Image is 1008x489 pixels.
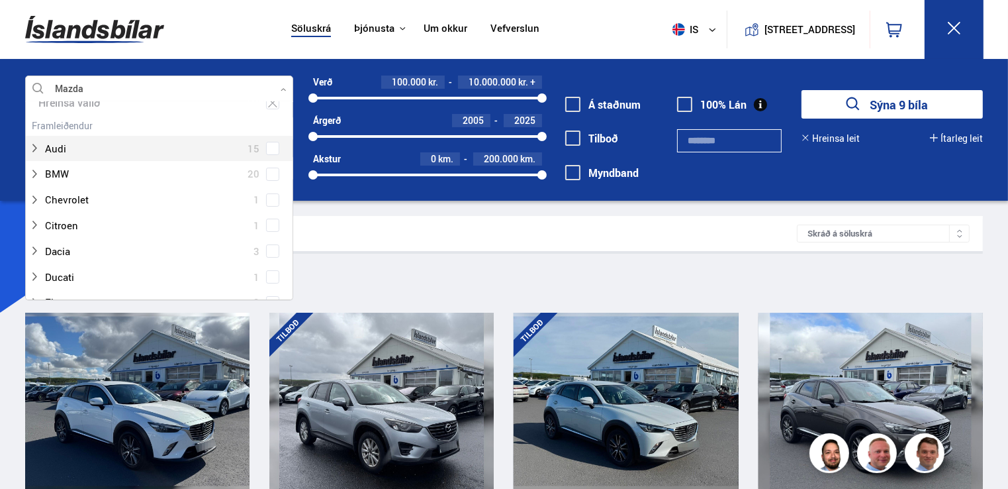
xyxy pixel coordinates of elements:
[930,133,983,144] button: Ítarleg leit
[11,5,50,45] button: Opna LiveChat spjallviðmót
[907,435,946,475] img: FbJEzSuNWCJXmdc-.webp
[667,23,700,36] span: is
[530,77,535,87] span: +
[667,10,727,49] button: is
[253,242,259,261] span: 3
[802,133,860,144] button: Hreinsa leit
[431,152,436,165] span: 0
[672,23,685,36] img: svg+xml;base64,PHN2ZyB4bWxucz0iaHR0cDovL3d3dy53My5vcmcvMjAwMC9zdmciIHdpZHRoPSI1MTIiIGhlaWdodD0iNT...
[797,225,970,243] div: Skráð á söluskrá
[428,77,438,87] span: kr.
[677,99,747,111] label: 100% Lán
[354,23,394,35] button: Þjónusta
[313,115,341,126] div: Árgerð
[392,76,426,88] span: 100.000
[253,190,259,209] span: 1
[859,435,899,475] img: siFngHWaQ9KaOqBr.png
[438,154,453,164] span: km.
[424,23,467,36] a: Um okkur
[253,293,259,312] span: 3
[484,152,518,165] span: 200.000
[291,23,331,36] a: Söluskrá
[253,216,259,235] span: 1
[770,24,850,35] button: [STREET_ADDRESS]
[811,435,851,475] img: nhp88E3Fdnt1Opn2.png
[469,76,516,88] span: 10.000.000
[518,77,528,87] span: kr.
[25,8,164,51] img: G0Ugv5HjCgRt.svg
[253,268,259,287] span: 1
[565,99,641,111] label: Á staðnum
[248,164,259,184] span: 20
[38,227,798,241] div: Leitarniðurstöður 9 bílar
[313,154,341,164] div: Akstur
[565,167,639,179] label: Myndband
[520,154,535,164] span: km.
[248,139,259,158] span: 15
[26,90,293,116] div: Hreinsa valið
[565,133,618,144] label: Tilboð
[490,23,539,36] a: Vefverslun
[734,11,862,48] a: [STREET_ADDRESS]
[514,114,535,127] span: 2025
[463,114,484,127] span: 2005
[313,77,332,87] div: Verð
[802,90,983,119] button: Sýna 9 bíla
